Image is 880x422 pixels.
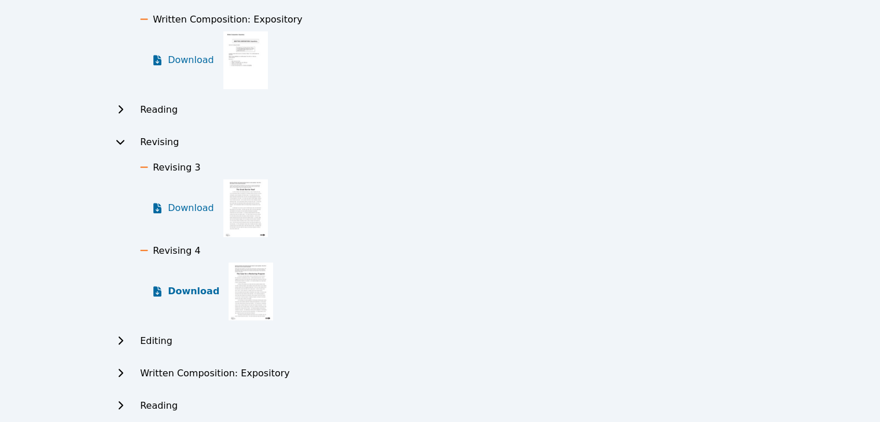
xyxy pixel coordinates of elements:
[152,31,214,89] a: Download
[153,14,303,25] span: Written Composition: Expository
[152,179,214,237] a: Download
[152,262,219,320] a: Download
[140,334,172,348] h2: Editing
[140,103,178,117] h2: Reading
[168,53,214,67] span: Download
[140,399,178,413] h2: Reading
[168,284,219,298] span: Download
[140,135,179,149] h2: Revising
[223,179,268,237] img: Revising 3
[229,262,273,320] img: Revising 4
[140,367,290,380] h2: Written Composition: Expository
[153,162,201,173] span: Revising 3
[223,31,268,89] img: Written Composition: Expository
[153,245,201,256] span: Revising 4
[168,201,214,215] span: Download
